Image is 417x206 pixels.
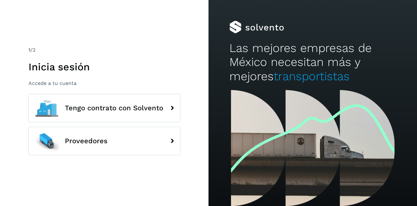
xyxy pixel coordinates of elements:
h2: Las mejores empresas de México necesitan más y mejores [229,41,396,83]
button: Proveedores [28,127,180,155]
h1: Inicia sesión [28,61,180,73]
p: Accede a tu cuenta [28,80,180,86]
span: Proveedores [65,137,108,145]
span: 1 [28,47,30,53]
span: transportistas [274,69,350,83]
button: Tengo contrato con Solvento [28,94,180,122]
div: /2 [28,46,180,54]
span: Tengo contrato con Solvento [65,104,163,112]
